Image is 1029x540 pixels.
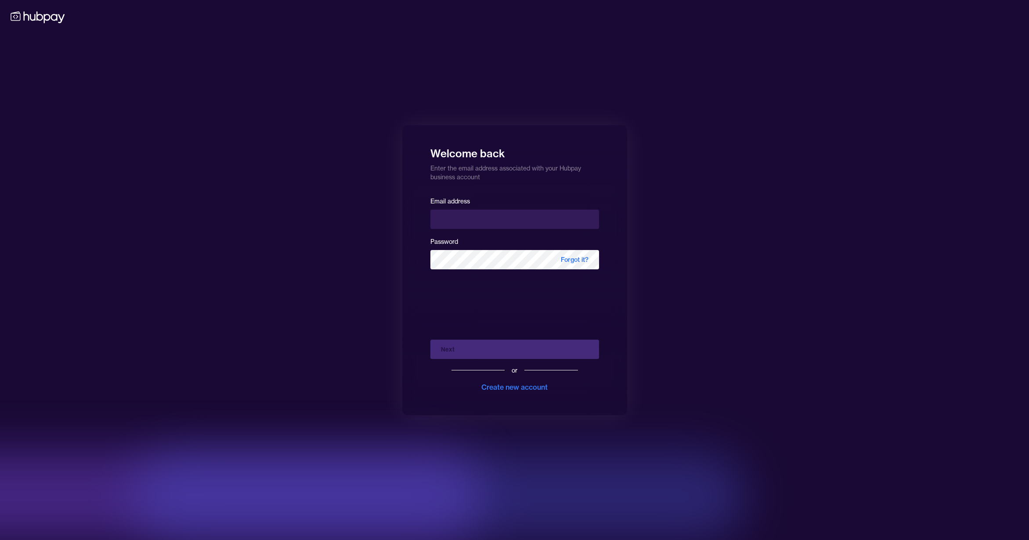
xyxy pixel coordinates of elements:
label: Password [430,238,458,246]
h1: Welcome back [430,141,599,160]
p: Enter the email address associated with your Hubpay business account [430,160,599,181]
div: or [512,366,517,375]
span: Forgot it? [550,250,599,269]
label: Email address [430,197,470,205]
div: Create new account [481,382,548,392]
